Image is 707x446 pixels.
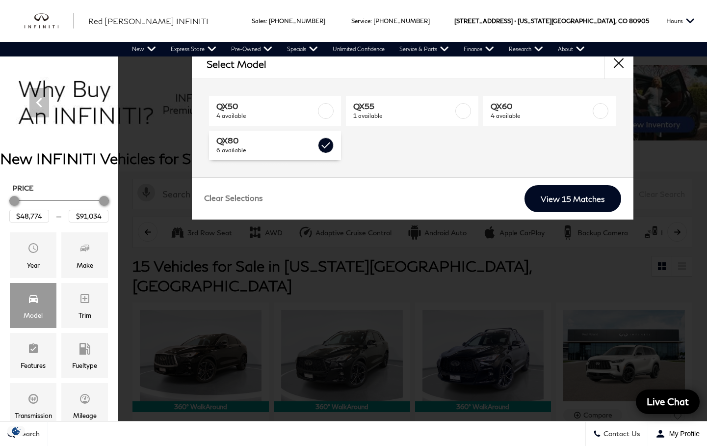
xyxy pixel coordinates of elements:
span: QX60 [491,101,591,111]
div: MakeMake [61,232,108,278]
div: Model [24,310,43,321]
div: Minimum Price [9,196,19,206]
section: Click to Open Cookie Consent Modal [5,426,27,436]
span: Year [27,240,39,259]
div: FueltypeFueltype [61,333,108,378]
div: FeaturesFeatures [10,333,56,378]
span: Red [PERSON_NAME] INFINITI [88,16,209,26]
div: Maximum Price [99,196,109,206]
a: Service & Parts [392,42,456,56]
span: 4 available [216,111,316,121]
a: QX806 available [209,131,341,160]
div: TransmissionTransmission [10,383,56,428]
div: Year [27,260,40,271]
a: About [550,42,592,56]
a: Express Store [163,42,224,56]
a: infiniti [25,13,74,29]
a: Live Chat [636,390,700,414]
a: View 15 Matches [524,185,621,212]
span: Mileage [79,390,91,410]
span: Trim [79,290,91,310]
button: Open user profile menu [648,421,707,446]
span: 1 available [353,111,453,121]
a: Specials [280,42,325,56]
a: [PHONE_NUMBER] [269,17,325,25]
a: Research [501,42,550,56]
img: Opt-Out Icon [5,426,27,436]
a: QX504 available [209,96,341,126]
span: Make [79,240,91,259]
div: Price [9,193,108,223]
h5: Price [12,184,105,193]
span: QX50 [216,101,316,111]
span: Live Chat [642,395,694,408]
div: Previous [29,88,49,117]
a: Unlimited Confidence [325,42,392,56]
div: Make [77,260,93,271]
span: : [266,17,267,25]
button: close [604,49,633,79]
div: MileageMileage [61,383,108,428]
span: QX80 [216,136,316,145]
img: INFINITI [25,13,74,29]
a: [STREET_ADDRESS] • [US_STATE][GEOGRAPHIC_DATA], CO 80905 [454,17,649,25]
a: Red [PERSON_NAME] INFINITI [88,15,209,27]
span: Sales [252,17,266,25]
div: ModelModel [10,283,56,328]
span: Features [27,340,39,360]
h2: Select Model [207,58,266,69]
a: [PHONE_NUMBER] [373,17,430,25]
span: Contact Us [601,430,640,438]
nav: Main Navigation [125,42,592,56]
input: Minimum [9,210,49,223]
div: Trim [79,310,91,321]
span: Model [27,290,39,310]
span: Service [351,17,370,25]
div: Fueltype [72,360,97,371]
a: Pre-Owned [224,42,280,56]
span: : [370,17,372,25]
a: QX604 available [483,96,616,126]
span: 4 available [491,111,591,121]
div: YearYear [10,232,56,278]
span: Search [15,430,40,438]
span: 6 available [216,145,316,155]
div: Mileage [73,410,97,421]
div: Transmission [15,410,52,421]
input: Maximum [69,210,108,223]
span: QX55 [353,101,453,111]
a: Clear Selections [204,193,263,205]
span: Transmission [27,390,39,410]
div: Features [21,360,46,371]
a: Finance [456,42,501,56]
span: My Profile [665,430,700,438]
a: QX551 available [346,96,478,126]
div: TrimTrim [61,283,108,328]
span: Fueltype [79,340,91,360]
a: New [125,42,163,56]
